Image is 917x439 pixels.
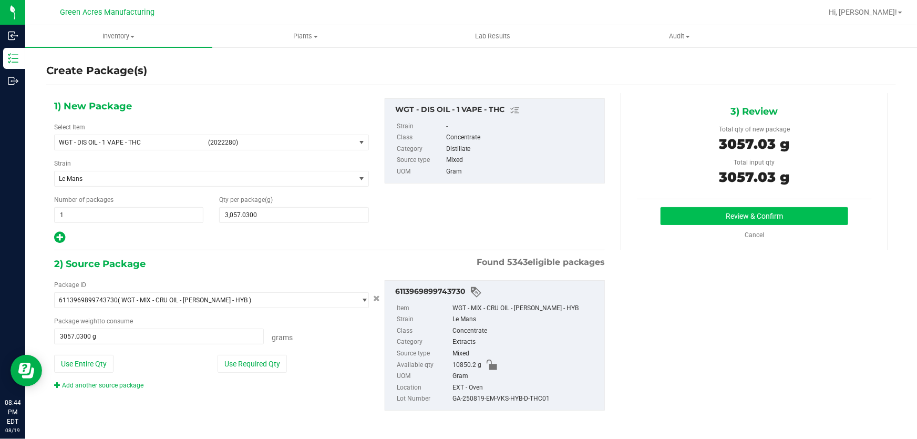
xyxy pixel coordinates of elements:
span: Total qty of new package [719,126,790,133]
label: Strain [397,314,450,325]
span: Hi, [PERSON_NAME]! [829,8,897,16]
div: Concentrate [452,325,599,337]
label: UOM [397,371,450,382]
span: Package to consume [54,318,133,325]
span: Inventory [25,32,212,41]
label: Category [397,144,444,155]
span: Total input qty [734,159,775,166]
label: Available qty [397,360,450,371]
div: WGT - DIS OIL - 1 VAPE - THC [395,104,599,117]
div: EXT - Oven [452,382,599,394]
span: Qty per package [219,196,273,203]
label: Source type [397,348,450,360]
div: Concentrate [446,132,599,144]
label: Item [397,303,450,314]
span: Package ID [54,281,86,289]
span: select [355,171,368,186]
span: Lab Results [461,32,524,41]
button: Review & Confirm [661,207,849,225]
span: Audit [586,32,772,41]
input: 3,057.0300 [220,208,368,222]
a: Lab Results [399,25,586,47]
span: 3057.03 g [719,136,789,152]
label: Select Item [54,122,85,132]
button: Use Required Qty [218,355,287,373]
span: Grams [272,333,293,342]
div: - [446,121,599,132]
button: Cancel button [370,291,383,307]
label: Class [397,325,450,337]
span: Green Acres Manufacturing [60,8,154,17]
a: Cancel [745,231,764,239]
label: Source type [397,155,444,166]
span: weight [80,318,99,325]
span: select [355,293,368,308]
label: Lot Number [397,393,450,405]
span: 6113969899743730 [59,297,118,304]
button: Use Entire Qty [54,355,114,373]
span: 3) Review [730,104,778,119]
div: 6113969899743730 [395,286,599,299]
div: Mixed [446,155,599,166]
div: Mixed [452,348,599,360]
label: Category [397,336,450,348]
div: Distillate [446,144,599,155]
span: ( WGT - MIX - CRU OIL - [PERSON_NAME] - HYB ) [118,297,251,304]
div: Gram [452,371,599,382]
div: WGT - MIX - CRU OIL - [PERSON_NAME] - HYB [452,303,599,314]
span: Found eligible packages [477,256,605,269]
iframe: Resource center [11,355,42,386]
div: GA-250819-EM-VKS-HYB-D-THC01 [452,393,599,405]
label: UOM [397,166,444,178]
span: 1) New Package [54,98,132,114]
label: Location [397,382,450,394]
p: 08:44 PM EDT [5,398,20,426]
input: 3057.0300 g [55,329,263,344]
inline-svg: Inventory [8,53,18,64]
a: Audit [586,25,773,47]
span: Plants [213,32,399,41]
p: 08/19 [5,426,20,434]
span: 10850.2 g [452,360,481,371]
span: 5343 [507,257,528,267]
span: Add new output [54,236,65,243]
span: select [355,135,368,150]
div: Extracts [452,336,599,348]
span: 2) Source Package [54,256,146,272]
span: Le Mans [59,175,339,182]
span: Number of packages [54,196,114,203]
span: (2022280) [208,139,351,146]
a: Plants [212,25,399,47]
label: Strain [397,121,444,132]
a: Add another source package [54,382,143,389]
span: (g) [265,196,273,203]
span: 3057.03 g [719,169,789,186]
span: WGT - DIS OIL - 1 VAPE - THC [59,139,202,146]
div: Le Mans [452,314,599,325]
h4: Create Package(s) [46,63,147,78]
a: Inventory [25,25,212,47]
inline-svg: Inbound [8,30,18,41]
label: Class [397,132,444,144]
div: Gram [446,166,599,178]
inline-svg: Outbound [8,76,18,86]
label: Strain [54,159,71,168]
input: 1 [55,208,203,222]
